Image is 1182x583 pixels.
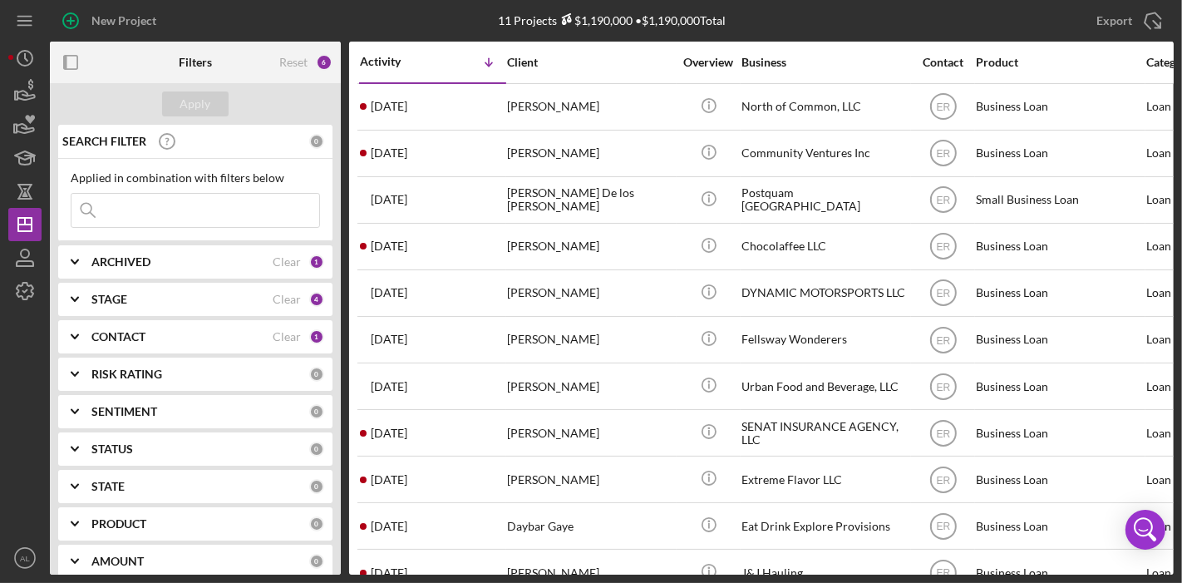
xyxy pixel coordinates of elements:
time: 2025-02-11 17:48 [371,473,407,487]
div: [PERSON_NAME] [507,318,673,362]
div: Business Loan [976,225,1142,269]
div: Business [741,56,908,69]
div: Contact [912,56,974,69]
text: ER [936,195,950,206]
div: Clear [273,255,301,269]
time: 2025-08-11 21:33 [371,100,407,113]
div: 0 [309,516,324,531]
div: 0 [309,442,324,457]
button: Apply [162,91,229,116]
div: Apply [180,91,211,116]
time: 2025-07-08 18:12 [371,146,407,160]
time: 2025-07-04 18:38 [371,193,407,206]
div: 0 [309,554,324,569]
div: [PERSON_NAME] [507,131,673,175]
div: Business Loan [976,364,1142,408]
div: 0 [309,367,324,382]
div: Applied in combination with filters below [71,171,320,185]
div: [PERSON_NAME] [507,271,673,315]
div: 1 [309,329,324,344]
div: Clear [273,330,301,343]
b: CONTACT [91,330,145,343]
b: STATE [91,480,125,493]
div: Small Business Loan [976,178,1142,222]
text: ER [936,241,950,253]
b: AMOUNT [91,555,144,568]
div: [PERSON_NAME] [507,411,673,455]
div: Daybar Gaye [507,504,673,548]
div: 0 [309,479,324,494]
div: 11 Projects • $1,190,000 Total [498,13,726,27]
b: STATUS [91,442,133,456]
button: Export [1080,4,1174,37]
div: Chocolaffee LLC [741,225,908,269]
text: ER [936,334,950,346]
div: SENAT INSURANCE AGENCY, LLC [741,411,908,455]
b: ARCHIVED [91,255,150,269]
div: Eat Drink Explore Provisions [741,504,908,548]
div: Client [507,56,673,69]
div: 4 [309,292,324,307]
b: Filters [179,56,212,69]
div: Export [1096,4,1132,37]
div: [PERSON_NAME] [507,457,673,501]
div: [PERSON_NAME] [507,225,673,269]
time: 2025-04-29 15:14 [371,380,407,393]
div: Clear [273,293,301,306]
div: Activity [360,55,433,68]
b: SENTIMENT [91,405,157,418]
div: Business Loan [976,271,1142,315]
div: Business Loan [976,411,1142,455]
div: Business Loan [976,504,1142,548]
div: Business Loan [976,457,1142,501]
text: ER [936,381,950,393]
b: PRODUCT [91,517,146,531]
div: Business Loan [976,131,1142,175]
text: ER [936,148,950,160]
div: 0 [309,404,324,419]
text: ER [936,474,950,486]
div: North of Common, LLC [741,85,908,129]
div: Reset [279,56,308,69]
text: ER [936,521,950,532]
text: AL [20,554,30,563]
div: [PERSON_NAME] [507,85,673,129]
div: 6 [316,54,332,71]
div: Product [976,56,1142,69]
div: Business Loan [976,318,1142,362]
text: ER [936,101,950,113]
time: 2025-04-30 16:10 [371,333,407,346]
div: [PERSON_NAME] De los [PERSON_NAME] [507,178,673,222]
time: 2025-01-29 17:16 [371,520,407,533]
time: 2025-04-28 19:01 [371,427,407,440]
div: 1 [309,254,324,269]
text: ER [936,427,950,439]
div: Urban Food and Beverage, LLC [741,364,908,408]
time: 2025-06-20 11:17 [371,240,407,253]
b: RISK RATING [91,368,162,381]
time: 2025-01-27 15:30 [371,566,407,580]
div: [PERSON_NAME] [507,364,673,408]
b: STAGE [91,293,127,306]
div: Postquam [GEOGRAPHIC_DATA] [741,178,908,222]
time: 2025-05-19 21:39 [371,286,407,299]
text: ER [936,568,950,580]
div: Overview [677,56,740,69]
text: ER [936,288,950,299]
div: $1,190,000 [557,13,633,27]
button: New Project [50,4,173,37]
div: Extreme Flavor LLC [741,457,908,501]
button: AL [8,541,42,575]
div: Business Loan [976,85,1142,129]
div: Community Ventures Inc [741,131,908,175]
div: Fellsway Wonderers [741,318,908,362]
div: Open Intercom Messenger [1125,510,1165,550]
b: SEARCH FILTER [62,135,146,148]
div: New Project [91,4,156,37]
div: 0 [309,134,324,149]
div: DYNAMIC MOTORSPORTS LLC [741,271,908,315]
